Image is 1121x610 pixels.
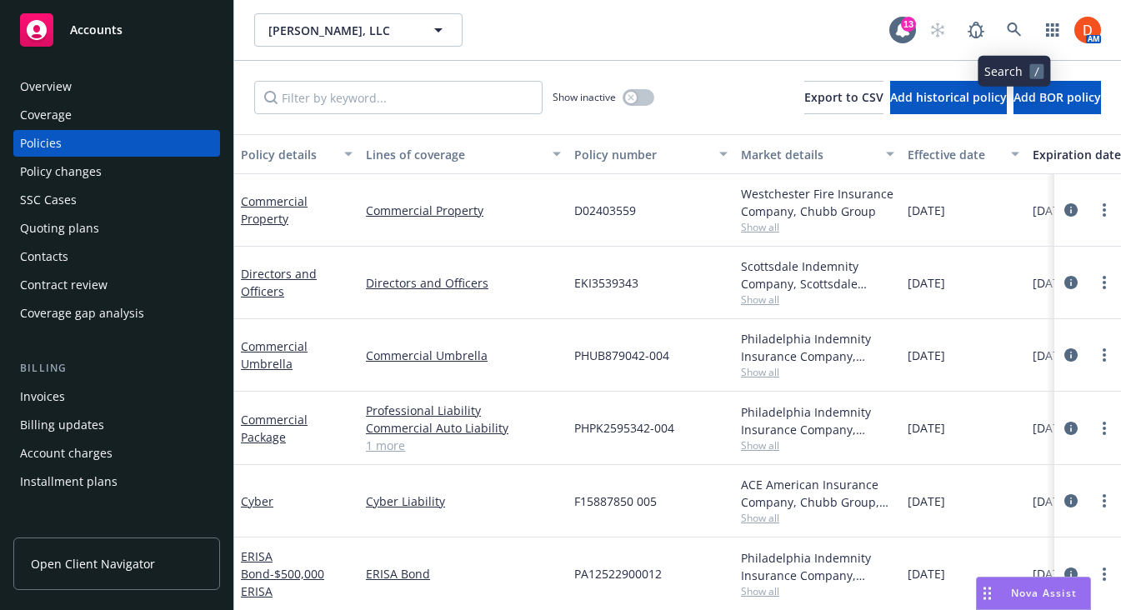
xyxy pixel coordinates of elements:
[574,146,709,163] div: Policy number
[574,492,657,510] span: F15887850 005
[366,274,561,292] a: Directors and Officers
[1033,347,1070,364] span: [DATE]
[366,419,561,437] a: Commercial Auto Liability
[908,202,945,219] span: [DATE]
[366,565,561,582] a: ERISA Bond
[20,272,108,298] div: Contract review
[241,266,317,299] a: Directors and Officers
[13,102,220,128] a: Coverage
[13,412,220,438] a: Billing updates
[13,73,220,100] a: Overview
[741,365,894,379] span: Show all
[13,468,220,495] a: Installment plans
[741,330,894,365] div: Philadelphia Indemnity Insurance Company, [GEOGRAPHIC_DATA] Insurance Companies
[241,493,273,509] a: Cyber
[268,22,413,39] span: [PERSON_NAME], LLC
[976,577,1091,610] button: Nova Assist
[1033,492,1070,510] span: [DATE]
[741,403,894,438] div: Philadelphia Indemnity Insurance Company, [GEOGRAPHIC_DATA] Insurance Companies
[568,134,734,174] button: Policy number
[1033,419,1070,437] span: [DATE]
[366,146,543,163] div: Lines of coverage
[804,89,883,105] span: Export to CSV
[366,347,561,364] a: Commercial Umbrella
[890,81,1007,114] button: Add historical policy
[1094,272,1114,292] a: more
[241,338,308,372] a: Commercial Umbrella
[1033,565,1070,582] span: [DATE]
[1061,200,1081,220] a: circleInformation
[574,274,638,292] span: EKI3539343
[13,7,220,53] a: Accounts
[741,185,894,220] div: Westchester Fire Insurance Company, Chubb Group
[901,17,916,32] div: 13
[13,130,220,157] a: Policies
[1011,586,1077,600] span: Nova Assist
[1061,272,1081,292] a: circleInformation
[741,476,894,511] div: ACE American Insurance Company, Chubb Group, CRC Insurance Services
[1094,345,1114,365] a: more
[553,90,616,104] span: Show inactive
[741,146,876,163] div: Market details
[959,13,993,47] a: Report a Bug
[20,468,118,495] div: Installment plans
[20,412,104,438] div: Billing updates
[1013,89,1101,105] span: Add BOR policy
[20,73,72,100] div: Overview
[241,193,308,227] a: Commercial Property
[1074,17,1101,43] img: photo
[901,134,1026,174] button: Effective date
[908,492,945,510] span: [DATE]
[1036,13,1069,47] a: Switch app
[241,548,324,599] a: ERISA Bond
[1061,418,1081,438] a: circleInformation
[574,202,636,219] span: D02403559
[1094,491,1114,511] a: more
[574,347,669,364] span: PHUB879042-004
[366,492,561,510] a: Cyber Liability
[741,220,894,234] span: Show all
[13,360,220,377] div: Billing
[20,440,113,467] div: Account charges
[908,565,945,582] span: [DATE]
[234,134,359,174] button: Policy details
[908,274,945,292] span: [DATE]
[241,412,308,445] a: Commercial Package
[741,438,894,452] span: Show all
[734,134,901,174] button: Market details
[31,555,155,572] span: Open Client Navigator
[890,89,1007,105] span: Add historical policy
[1094,200,1114,220] a: more
[1061,491,1081,511] a: circleInformation
[20,102,72,128] div: Coverage
[366,402,561,419] a: Professional Liability
[741,257,894,292] div: Scottsdale Indemnity Company, Scottsdale Insurance Company (Nationwide), RT Specialty Insurance S...
[574,419,674,437] span: PHPK2595342-004
[977,577,998,609] div: Drag to move
[574,565,662,582] span: PA12522900012
[741,511,894,525] span: Show all
[1033,202,1070,219] span: [DATE]
[20,243,68,270] div: Contacts
[741,292,894,307] span: Show all
[741,584,894,598] span: Show all
[241,146,334,163] div: Policy details
[908,347,945,364] span: [DATE]
[13,243,220,270] a: Contacts
[366,437,561,454] a: 1 more
[70,23,123,37] span: Accounts
[908,419,945,437] span: [DATE]
[908,146,1001,163] div: Effective date
[366,202,561,219] a: Commercial Property
[241,566,324,599] span: - $500,000 ERISA
[254,81,543,114] input: Filter by keyword...
[20,383,65,410] div: Invoices
[1094,564,1114,584] a: more
[20,215,99,242] div: Quoting plans
[13,187,220,213] a: SSC Cases
[998,13,1031,47] a: Search
[20,300,144,327] div: Coverage gap analysis
[13,300,220,327] a: Coverage gap analysis
[13,272,220,298] a: Contract review
[359,134,568,174] button: Lines of coverage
